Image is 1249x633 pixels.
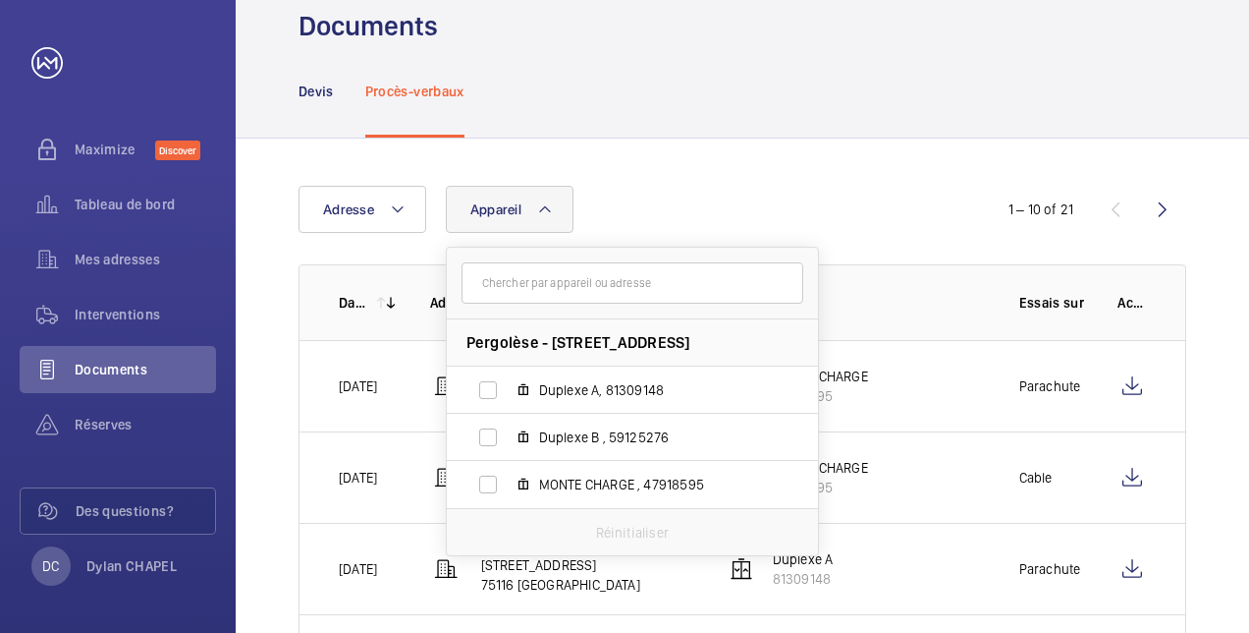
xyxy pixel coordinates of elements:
span: Duplexe A, 81309148 [539,380,767,400]
span: Des questions? [76,501,215,521]
button: Appareil [446,186,573,233]
span: Discover [155,141,200,160]
span: Appareil [470,201,521,217]
span: Mes adresses [75,250,216,269]
div: 1 – 10 of 21 [1008,200,1073,219]
p: Parachute [1019,559,1081,579]
p: 47918595 [773,478,868,497]
p: 81309148 [773,569,834,589]
p: MONTE CHARGE [773,367,868,386]
p: DC [42,556,59,576]
p: 47918595 [773,386,868,406]
p: Actions [1117,293,1146,313]
span: Réserves [75,415,216,434]
p: Essais sur [1019,293,1087,313]
span: MONTE CHARGE , 47918595 [539,475,767,494]
p: Réinitialiser [596,523,669,543]
span: Adresse [323,201,374,217]
span: Tableau de bord [75,195,216,214]
input: Chercher par appareil ou adresse [462,262,803,304]
p: [DATE] [339,559,377,579]
span: Maximize [75,140,155,159]
span: Interventions [75,305,216,324]
p: [STREET_ADDRESS] [481,555,640,575]
p: 75116 [GEOGRAPHIC_DATA] [481,575,640,595]
p: Duplexe A [773,549,834,569]
p: Adresse [430,293,693,313]
p: Parachute [1019,376,1081,396]
p: [DATE] [339,376,377,396]
p: Devis [299,82,334,101]
button: Adresse [299,186,426,233]
p: Procès-verbaux [365,82,464,101]
span: Pergolèse - [STREET_ADDRESS] [466,332,690,353]
p: Appareil [725,293,988,313]
p: MONTE CHARGE [773,458,868,478]
img: elevator.svg [730,557,753,581]
span: Duplexe B , 59125276 [539,428,767,447]
span: Documents [75,360,216,379]
h1: Documents [299,8,438,44]
p: Dylan CHAPEL [86,556,177,576]
p: [DATE] [339,468,377,488]
p: Cable [1019,468,1053,488]
p: Date de création [339,293,369,313]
